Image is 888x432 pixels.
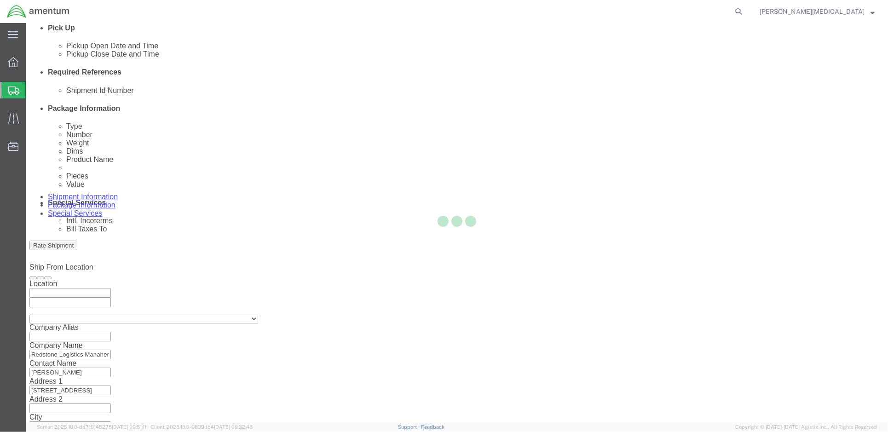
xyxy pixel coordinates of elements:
[759,6,875,17] button: [PERSON_NAME][MEDICAL_DATA]
[112,424,146,430] span: [DATE] 09:51:11
[6,5,70,18] img: logo
[398,424,421,430] a: Support
[214,424,253,430] span: [DATE] 09:32:48
[735,423,877,431] span: Copyright © [DATE]-[DATE] Agistix Inc., All Rights Reserved
[760,6,864,17] span: Carlos Fastin
[37,424,146,430] span: Server: 2025.18.0-dd719145275
[150,424,253,430] span: Client: 2025.18.0-9839db4
[421,424,444,430] a: Feedback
